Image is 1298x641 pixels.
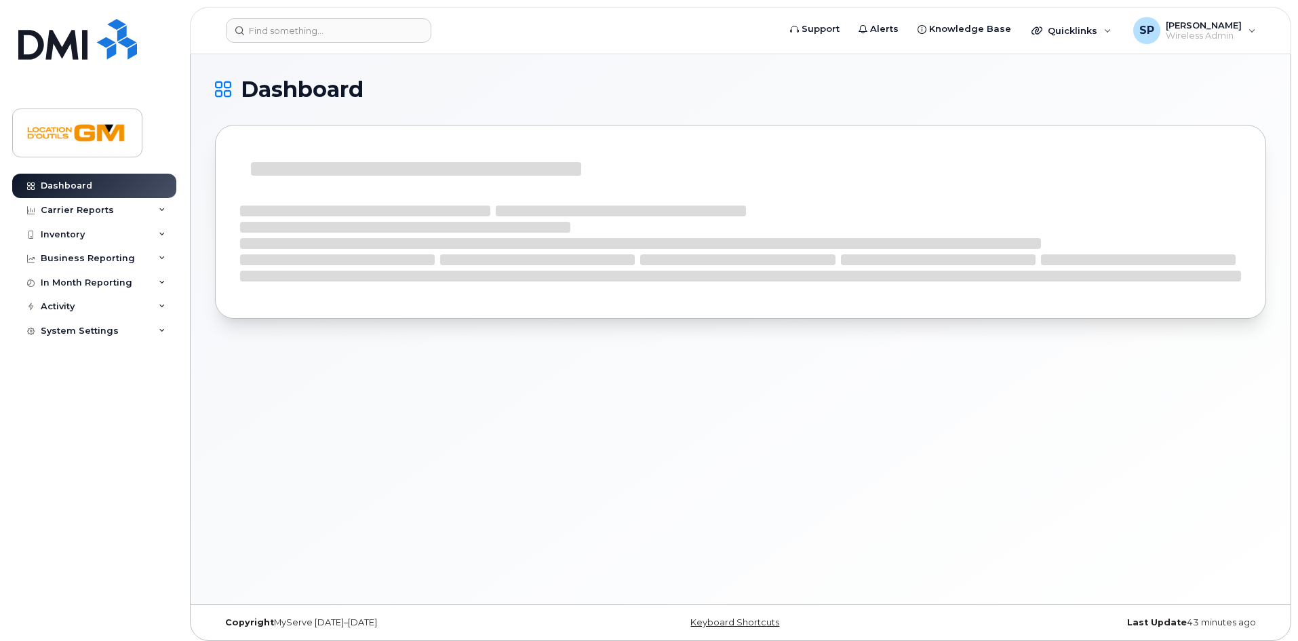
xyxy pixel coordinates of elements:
span: Dashboard [241,79,363,100]
div: 43 minutes ago [916,617,1266,628]
a: Keyboard Shortcuts [690,617,779,627]
div: MyServe [DATE]–[DATE] [215,617,566,628]
strong: Copyright [225,617,274,627]
strong: Last Update [1127,617,1187,627]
